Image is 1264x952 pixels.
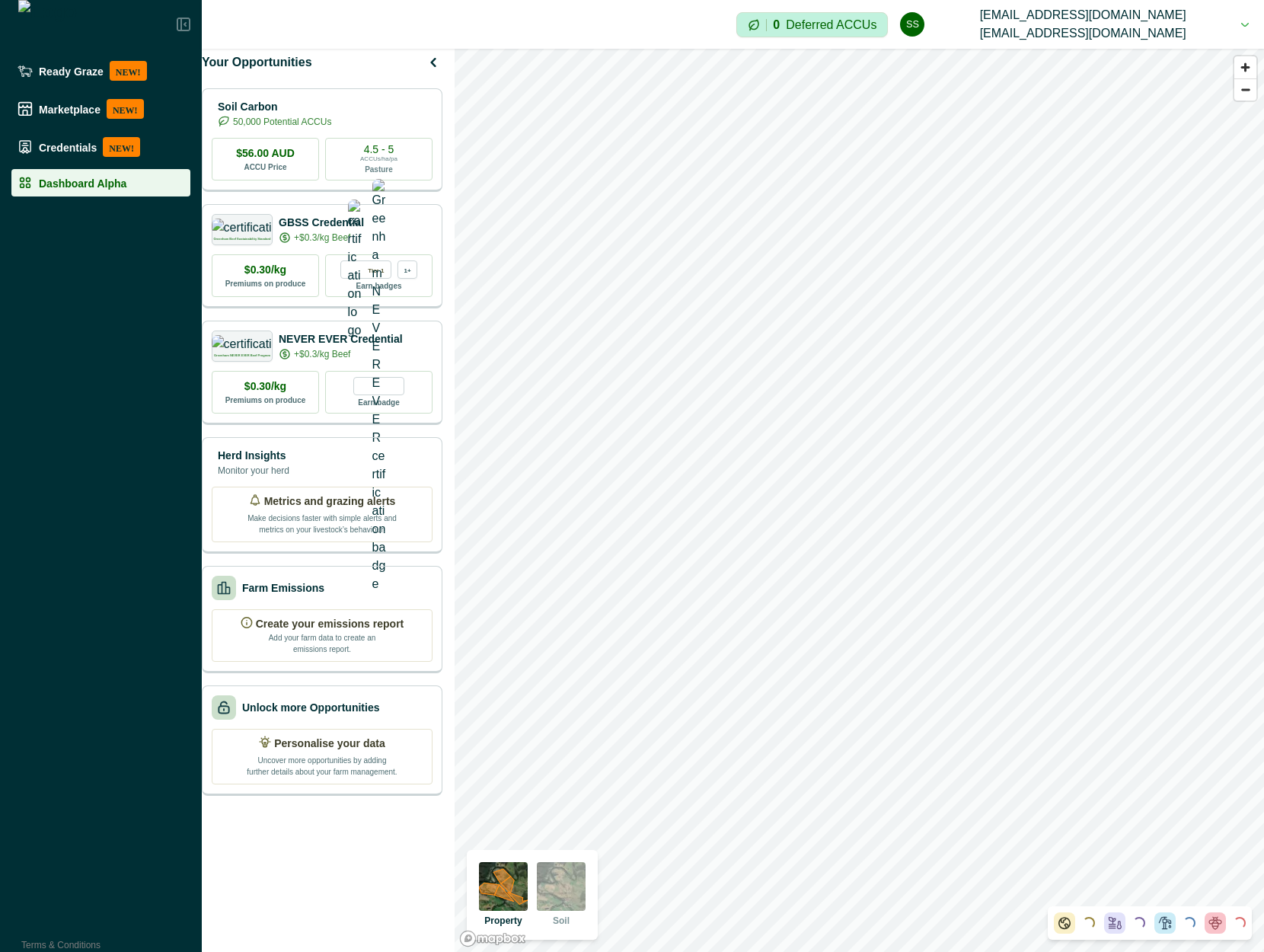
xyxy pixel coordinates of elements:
[244,161,286,173] p: ACCU Price
[294,231,350,244] p: +$0.3/kg Beef
[264,494,396,510] p: Metrics and grazing alerts
[356,279,401,292] p: Earn badges
[246,510,398,535] p: Make decisions faster with simple alerts and metrics on your livestock’s behaviour.
[202,53,312,72] p: Your Opportunities
[279,215,364,231] p: GBSS Credential
[242,580,324,596] p: Farm Emissions
[39,177,126,189] p: Dashboard Alpha
[459,930,526,947] a: Mapbox logo
[213,238,270,241] p: Greenham Beef Sustainability Standard
[103,137,140,157] p: NEW!
[236,145,295,161] p: $56.00 AUD
[233,115,331,129] p: 50,000 Potential ACCUs
[225,278,306,289] p: Premiums on produce
[348,200,362,340] img: certification logo
[1234,79,1256,101] span: Zoom out
[365,164,393,175] p: Pasture
[110,61,147,81] p: NEW!
[242,700,379,716] p: Unlock more Opportunities
[404,264,410,274] p: 1+
[360,155,397,164] p: ACCUs/ha/pa
[39,141,97,153] p: Credentials
[21,940,101,950] a: Terms & Conditions
[773,19,780,31] p: 0
[244,379,286,395] p: $0.30/kg
[786,19,876,30] p: Deferred ACCUs
[553,914,570,928] p: Soil
[214,354,270,357] p: Greenham NEVER EVER Beef Program
[39,65,104,77] p: Ready Graze
[256,616,404,632] p: Create your emissions report
[537,862,586,911] img: soil preview
[11,131,190,163] a: CredentialsNEW!
[218,99,331,115] p: Soil Carbon
[244,262,286,278] p: $0.30/kg
[11,55,190,87] a: Ready GrazeNEW!
[107,99,144,119] p: NEW!
[265,632,379,655] p: Add your farm data to create an emissions report.
[358,395,399,408] p: Earn badge
[246,752,398,778] p: Uncover more opportunities by adding further details about your farm management.
[225,395,306,406] p: Premiums on produce
[279,331,403,347] p: NEVER EVER Credential
[212,219,273,234] img: certification logo
[218,464,289,478] p: Monitor your herd
[39,103,101,115] p: Marketplace
[11,93,190,125] a: MarketplaceNEW!
[212,335,273,350] img: certification logo
[479,862,528,911] img: property preview
[364,144,394,155] p: 4.5 - 5
[274,736,385,752] p: Personalise your data
[372,179,386,593] img: Greenham NEVER EVER certification badge
[484,914,522,928] p: Property
[294,347,350,361] p: +$0.3/kg Beef
[368,264,384,274] p: Tier 1
[11,169,190,196] a: Dashboard Alpha
[1234,78,1256,101] button: Zoom out
[397,260,417,279] div: more credentials avaialble
[1234,56,1256,78] button: Zoom in
[218,448,289,464] p: Herd Insights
